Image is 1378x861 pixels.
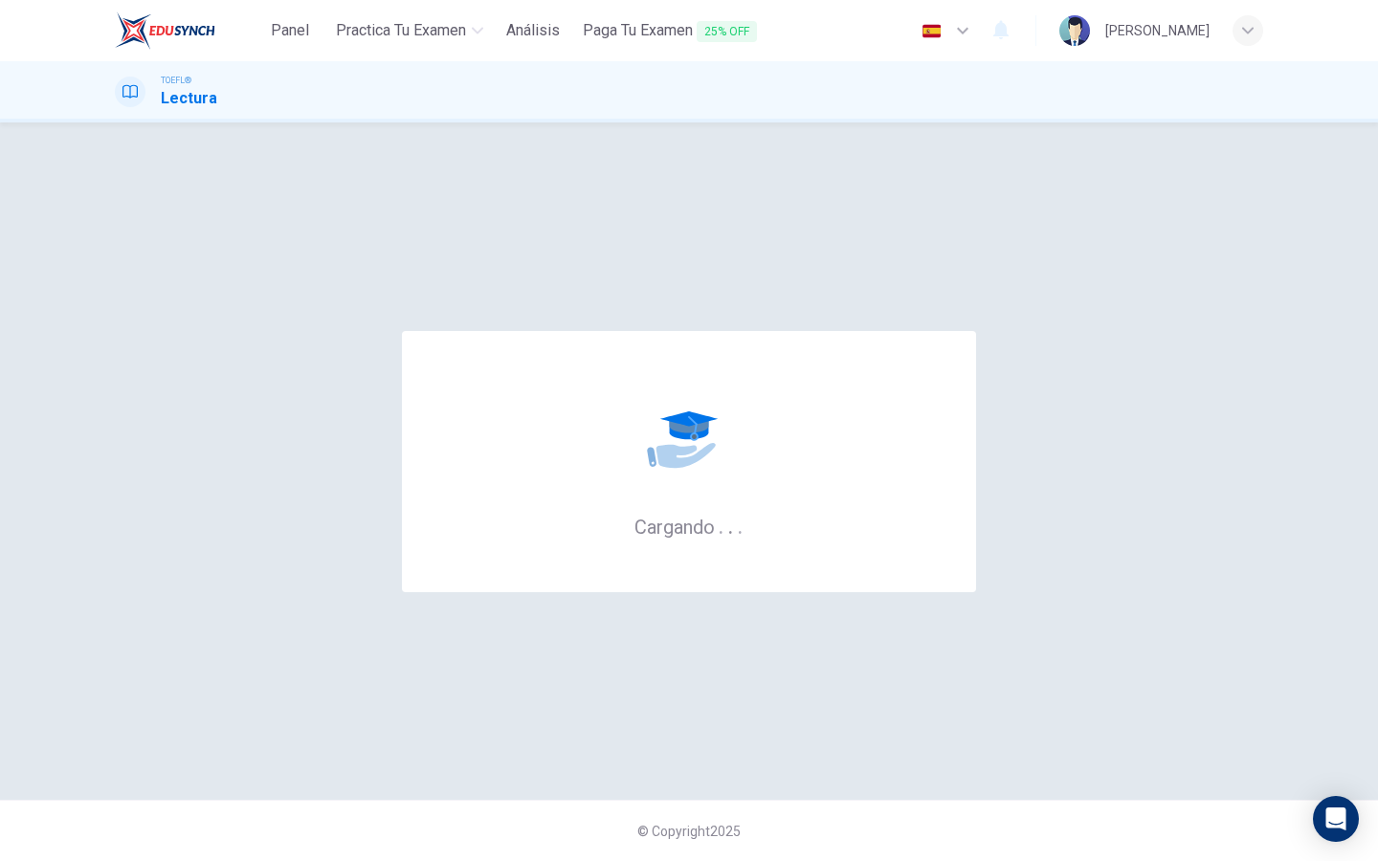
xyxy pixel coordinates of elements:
h6: Cargando [634,514,744,539]
img: EduSynch logo [115,11,215,50]
a: Panel [259,13,321,49]
span: 25% OFF [697,21,757,42]
span: Análisis [506,19,560,42]
button: Panel [259,13,321,48]
button: Practica tu examen [328,13,491,48]
h1: Lectura [161,87,217,110]
div: [PERSON_NAME] [1105,19,1210,42]
span: Paga Tu Examen [583,19,757,43]
span: © Copyright 2025 [637,824,741,839]
h6: . [737,509,744,541]
a: Análisis [499,13,567,49]
img: es [920,24,944,38]
h6: . [727,509,734,541]
button: Paga Tu Examen25% OFF [575,13,765,49]
span: Panel [271,19,309,42]
a: EduSynch logo [115,11,259,50]
span: TOEFL® [161,74,191,87]
img: Profile picture [1059,15,1090,46]
div: Open Intercom Messenger [1313,796,1359,842]
span: Practica tu examen [336,19,466,42]
button: Análisis [499,13,567,48]
h6: . [718,509,724,541]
